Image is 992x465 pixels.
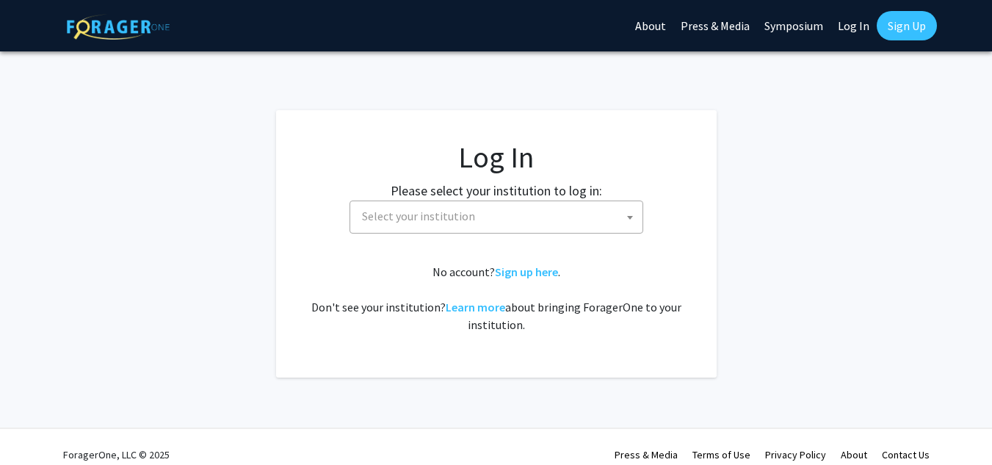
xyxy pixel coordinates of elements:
[765,448,826,461] a: Privacy Policy
[67,14,170,40] img: ForagerOne Logo
[882,448,930,461] a: Contact Us
[391,181,602,201] label: Please select your institution to log in:
[362,209,475,223] span: Select your institution
[841,448,867,461] a: About
[350,201,643,234] span: Select your institution
[446,300,505,314] a: Learn more about bringing ForagerOne to your institution
[305,263,687,334] div: No account? . Don't see your institution? about bringing ForagerOne to your institution.
[356,201,642,231] span: Select your institution
[495,264,558,279] a: Sign up here
[877,11,937,40] a: Sign Up
[692,448,750,461] a: Terms of Use
[305,140,687,175] h1: Log In
[615,448,678,461] a: Press & Media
